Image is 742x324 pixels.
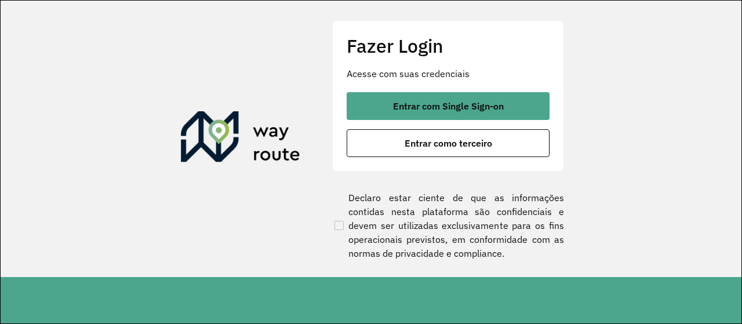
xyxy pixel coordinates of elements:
p: Acesse com suas credenciais [347,67,550,81]
img: Roteirizador AmbevTech [181,111,300,167]
span: Entrar com Single Sign-on [393,101,504,111]
span: Entrar como terceiro [405,139,492,148]
button: button [347,129,550,157]
button: button [347,92,550,120]
h2: Fazer Login [347,35,550,57]
label: Declaro estar ciente de que as informações contidas nesta plataforma são confidenciais e devem se... [332,191,564,260]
